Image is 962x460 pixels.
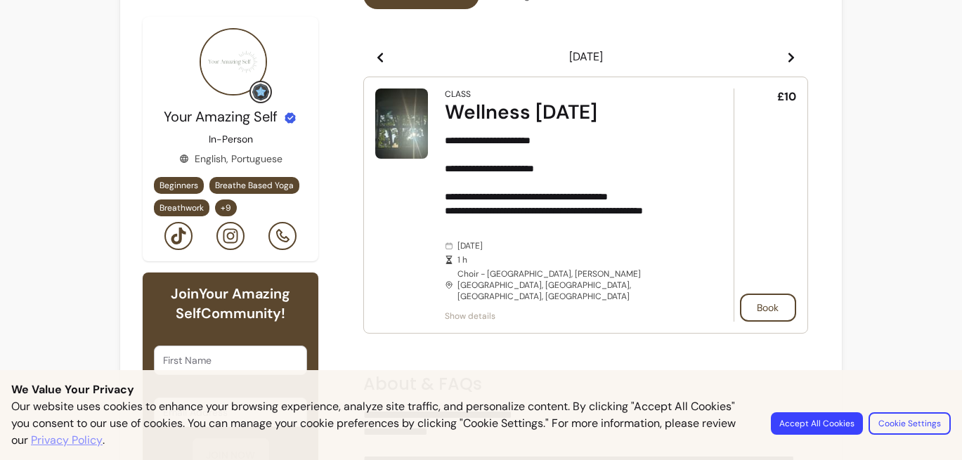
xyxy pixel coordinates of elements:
img: Wellness Wednesday [375,88,428,159]
span: 1 h [457,254,694,265]
span: Breathwork [160,202,204,213]
span: £10 [777,88,796,105]
img: Grow [252,84,269,100]
button: Book [740,294,796,322]
img: Provider image [200,28,267,96]
div: English, Portuguese [179,152,282,166]
span: Beginners [160,180,198,191]
a: Privacy Policy [31,432,103,449]
header: [DATE] [363,43,808,71]
p: Our website uses cookies to enhance your browsing experience, analyze site traffic, and personali... [11,398,754,449]
div: [DATE] Choir - [GEOGRAPHIC_DATA], [PERSON_NAME][GEOGRAPHIC_DATA], [GEOGRAPHIC_DATA], [GEOGRAPHIC_... [445,240,694,302]
span: Show details [445,310,694,322]
div: Wellness [DATE] [445,100,694,125]
button: Cookie Settings [869,412,951,435]
h6: Join Your Amazing Self Community! [154,284,307,323]
p: In-Person [209,132,253,146]
button: Accept All Cookies [771,412,863,435]
p: We Value Your Privacy [11,381,951,398]
span: + 9 [218,202,234,213]
div: Class [445,88,471,100]
input: First Name [163,353,298,367]
span: Breathe Based Yoga [215,180,294,191]
span: Your Amazing Self [164,107,278,126]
